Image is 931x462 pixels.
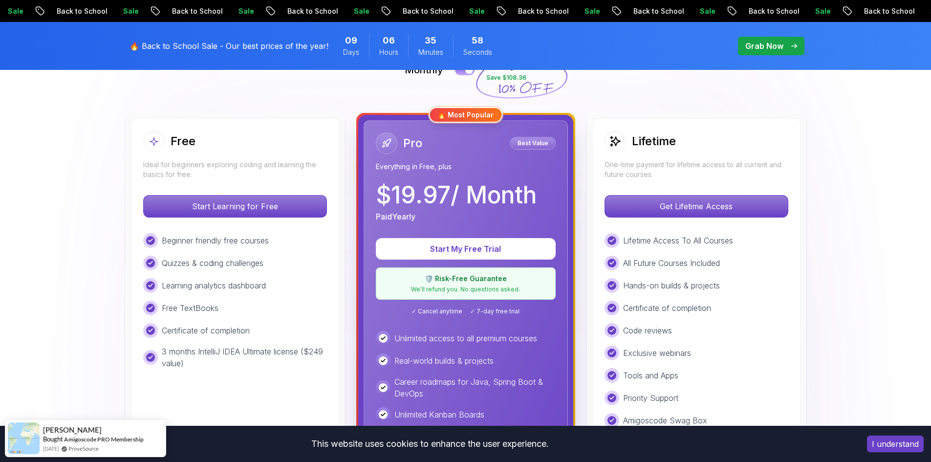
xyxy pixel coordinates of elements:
button: Start Learning for Free [143,195,327,218]
p: 🛡️ Risk-Free Guarantee [382,274,549,284]
a: Amigoscode PRO Membership [64,436,144,443]
button: Accept cookies [867,436,924,452]
p: Sale [381,6,412,16]
h2: Pro [403,135,422,151]
p: Back to School [84,6,151,16]
p: We'll refund you. No questions asked. [382,286,549,293]
p: One-time payment for lifetime access to all current and future courses. [605,160,788,179]
h2: Free [171,133,195,149]
p: Back to School [545,6,612,16]
a: Start My Free Trial [376,244,556,254]
a: Get Lifetime Access [605,201,788,211]
p: Real-world builds & projects [394,355,494,367]
p: Hands-on builds & projects [623,280,720,291]
span: 6 Hours [383,34,395,47]
p: Certificate of completion [623,302,711,314]
a: ProveSource [68,444,99,453]
p: Grab Now [745,40,783,52]
p: Tools and Apps [623,370,678,381]
span: [PERSON_NAME] [43,426,102,434]
span: 58 Seconds [472,34,483,47]
p: Free TextBooks [162,302,218,314]
img: provesource social proof notification image [8,422,40,454]
p: Priority Support [623,392,678,404]
p: Sale [266,6,297,16]
span: ✓ 7-day free trial [470,308,520,315]
p: Sale [497,6,528,16]
p: $ 19.97 / Month [376,183,537,207]
span: 35 Minutes [425,34,436,47]
p: 🔥 Back to School Sale - Our best prices of the year! [130,40,328,52]
span: ✓ Cancel anytime [411,308,462,315]
p: Sale [151,6,182,16]
p: All Future Courses Included [623,257,720,269]
span: Seconds [463,47,492,57]
p: Career roadmaps for Java, Spring Boot & DevOps [394,376,556,399]
span: [DATE] [43,444,59,453]
p: Start My Free Trial [388,243,544,255]
div: This website uses cookies to enhance the user experience. [7,433,852,455]
span: Bought [43,435,63,443]
p: Lifetime Access To All Courses [623,235,733,246]
p: Back to School [661,6,727,16]
p: Sale [843,6,874,16]
p: Learning analytics dashboard [162,280,266,291]
p: Exclusive webinars [623,347,691,359]
span: Minutes [418,47,443,57]
p: Amigoscode Swag Box [623,415,707,426]
p: Sale [727,6,758,16]
p: Back to School [199,6,266,16]
span: Days [343,47,359,57]
p: Sale [612,6,643,16]
h2: Lifetime [632,133,676,149]
p: Back to School [776,6,843,16]
p: Sale [35,6,66,16]
button: Get Lifetime Access [605,195,788,218]
p: Back to School [430,6,497,16]
p: Paid Yearly [376,211,415,222]
span: Hours [379,47,398,57]
p: Get Lifetime Access [605,196,788,217]
p: Ideal for beginners exploring coding and learning the basics for free. [143,160,327,179]
p: Unlimited Kanban Boards [394,409,484,420]
p: Monthly [405,63,443,77]
p: Quizzes & coding challenges [162,257,263,269]
button: Start My Free Trial [376,238,556,260]
p: Best Value [512,138,554,148]
p: Certificate of completion [162,325,250,336]
p: Everything in Free, plus [376,162,556,172]
p: 3 months IntelliJ IDEA Ultimate license ($249 value) [162,346,327,369]
p: Code reviews [623,325,672,336]
p: Unlimited access to all premium courses [394,332,537,344]
p: Back to School [315,6,381,16]
p: Start Learning for Free [144,196,326,217]
p: Beginner friendly free courses [162,235,269,246]
a: Start Learning for Free [143,201,327,211]
span: 9 Days [345,34,357,47]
